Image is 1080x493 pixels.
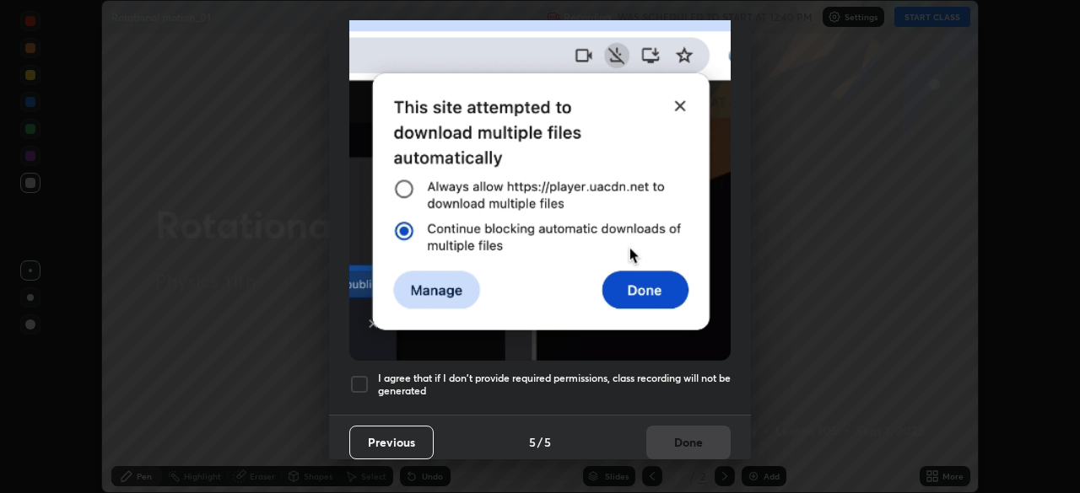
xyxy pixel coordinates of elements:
[378,372,731,398] h5: I agree that if I don't provide required permissions, class recording will not be generated
[349,426,434,459] button: Previous
[529,433,536,451] h4: 5
[537,433,543,451] h4: /
[544,433,551,451] h4: 5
